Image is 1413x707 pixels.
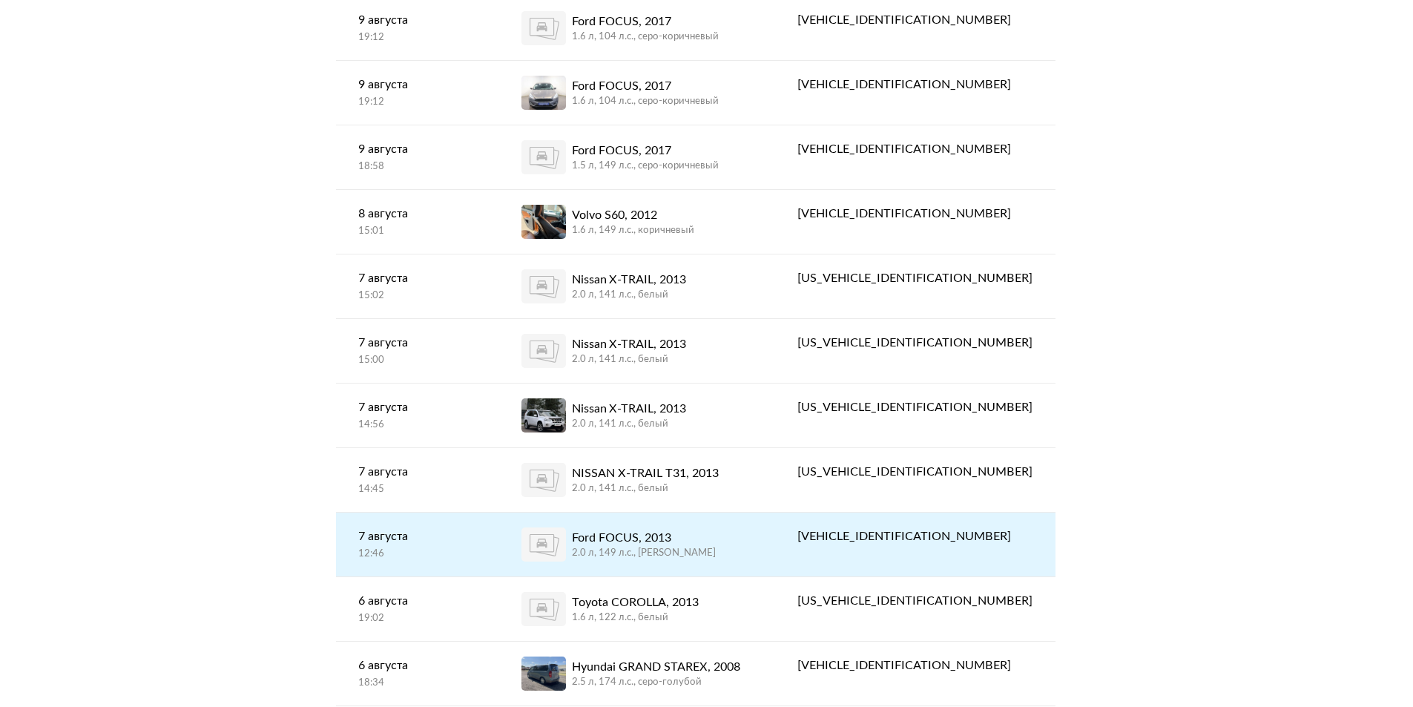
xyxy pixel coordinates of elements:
div: 1.6 л, 122 л.c., белый [572,611,699,625]
a: 6 августа19:02 [336,577,499,640]
div: [VEHICLE_IDENTIFICATION_NUMBER] [797,76,1032,93]
a: 9 августа18:58 [336,125,499,188]
div: 1.5 л, 149 л.c., серо-коричневый [572,160,719,173]
div: 18:34 [358,677,477,690]
a: Nissan X-TRAIL, 20132.0 л, 141 л.c., белый [499,319,776,383]
div: 19:12 [358,96,477,109]
div: 7 августа [358,334,477,352]
a: Toyota COROLLA, 20131.6 л, 122 л.c., белый [499,577,776,641]
a: 7 августа14:45 [336,448,499,511]
div: 7 августа [358,269,477,287]
div: 2.0 л, 149 л.c., [PERSON_NAME] [572,547,716,560]
div: [VEHICLE_IDENTIFICATION_NUMBER] [797,205,1032,223]
a: Hyundai GRAND STAREX, 20082.5 л, 174 л.c., серо-голубой [499,642,776,706]
a: Ford FOCUS, 20171.5 л, 149 л.c., серо-коричневый [499,125,776,189]
div: 1.6 л, 104 л.c., серо-коричневый [572,95,719,108]
a: Ford FOCUS, 20132.0 л, 149 л.c., [PERSON_NAME] [499,513,776,576]
div: 2.0 л, 141 л.c., белый [572,418,686,431]
div: Nissan X-TRAIL, 2013 [572,335,686,353]
div: Hyundai GRAND STAREX, 2008 [572,658,740,676]
div: 7 августа [358,527,477,545]
a: 7 августа14:56 [336,384,499,447]
div: 9 августа [358,140,477,158]
a: [VEHICLE_IDENTIFICATION_NUMBER] [775,642,1055,689]
a: [US_VEHICLE_IDENTIFICATION_NUMBER] [775,384,1055,431]
a: [US_VEHICLE_IDENTIFICATION_NUMBER] [775,319,1055,366]
div: 7 августа [358,398,477,416]
div: 9 августа [358,11,477,29]
div: 1.6 л, 149 л.c., коричневый [572,224,694,237]
div: 15:00 [358,354,477,367]
a: Nissan X-TRAIL, 20132.0 л, 141 л.c., белый [499,254,776,318]
div: Nissan X-TRAIL, 2013 [572,400,686,418]
div: 2.0 л, 141 л.c., белый [572,353,686,366]
div: 6 августа [358,657,477,674]
a: Volvo S60, 20121.6 л, 149 л.c., коричневый [499,190,776,254]
a: [US_VEHICLE_IDENTIFICATION_NUMBER] [775,448,1055,496]
div: 14:45 [358,483,477,496]
div: 18:58 [358,160,477,174]
div: [US_VEHICLE_IDENTIFICATION_NUMBER] [797,463,1032,481]
div: [VEHICLE_IDENTIFICATION_NUMBER] [797,11,1032,29]
div: 7 августа [358,463,477,481]
div: [US_VEHICLE_IDENTIFICATION_NUMBER] [797,398,1032,416]
div: [US_VEHICLE_IDENTIFICATION_NUMBER] [797,334,1032,352]
div: 12:46 [358,547,477,561]
div: [US_VEHICLE_IDENTIFICATION_NUMBER] [797,592,1032,610]
a: 9 августа19:12 [336,61,499,124]
div: [US_VEHICLE_IDENTIFICATION_NUMBER] [797,269,1032,287]
a: [VEHICLE_IDENTIFICATION_NUMBER] [775,125,1055,173]
div: 14:56 [358,418,477,432]
a: [VEHICLE_IDENTIFICATION_NUMBER] [775,190,1055,237]
div: 2.0 л, 141 л.c., белый [572,482,719,496]
a: [US_VEHICLE_IDENTIFICATION_NUMBER] [775,254,1055,302]
div: 19:12 [358,31,477,45]
div: 15:02 [358,289,477,303]
div: 15:01 [358,225,477,238]
div: 1.6 л, 104 л.c., серо-коричневый [572,30,719,44]
div: 9 августа [358,76,477,93]
div: Volvo S60, 2012 [572,206,694,224]
div: Ford FOCUS, 2017 [572,13,719,30]
div: [VEHICLE_IDENTIFICATION_NUMBER] [797,527,1032,545]
a: [US_VEHICLE_IDENTIFICATION_NUMBER] [775,577,1055,625]
div: NISSAN X-TRAIL T31, 2013 [572,464,719,482]
a: NISSAN X-TRAIL T31, 20132.0 л, 141 л.c., белый [499,448,776,512]
div: 2.5 л, 174 л.c., серо-голубой [572,676,740,689]
div: [VEHICLE_IDENTIFICATION_NUMBER] [797,657,1032,674]
div: Ford FOCUS, 2013 [572,529,716,547]
div: Nissan X-TRAIL, 2013 [572,271,686,289]
div: 19:02 [358,612,477,625]
a: [VEHICLE_IDENTIFICATION_NUMBER] [775,61,1055,108]
div: 6 августа [358,592,477,610]
div: Ford FOCUS, 2017 [572,77,719,95]
a: Nissan X-TRAIL, 20132.0 л, 141 л.c., белый [499,384,776,447]
a: [VEHICLE_IDENTIFICATION_NUMBER] [775,513,1055,560]
a: 8 августа15:01 [336,190,499,253]
a: 6 августа18:34 [336,642,499,705]
div: Toyota COROLLA, 2013 [572,593,699,611]
a: 7 августа15:02 [336,254,499,318]
div: [VEHICLE_IDENTIFICATION_NUMBER] [797,140,1032,158]
a: 7 августа15:00 [336,319,499,382]
a: 7 августа12:46 [336,513,499,576]
a: Ford FOCUS, 20171.6 л, 104 л.c., серо-коричневый [499,61,776,125]
div: 8 августа [358,205,477,223]
div: 2.0 л, 141 л.c., белый [572,289,686,302]
div: Ford FOCUS, 2017 [572,142,719,160]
